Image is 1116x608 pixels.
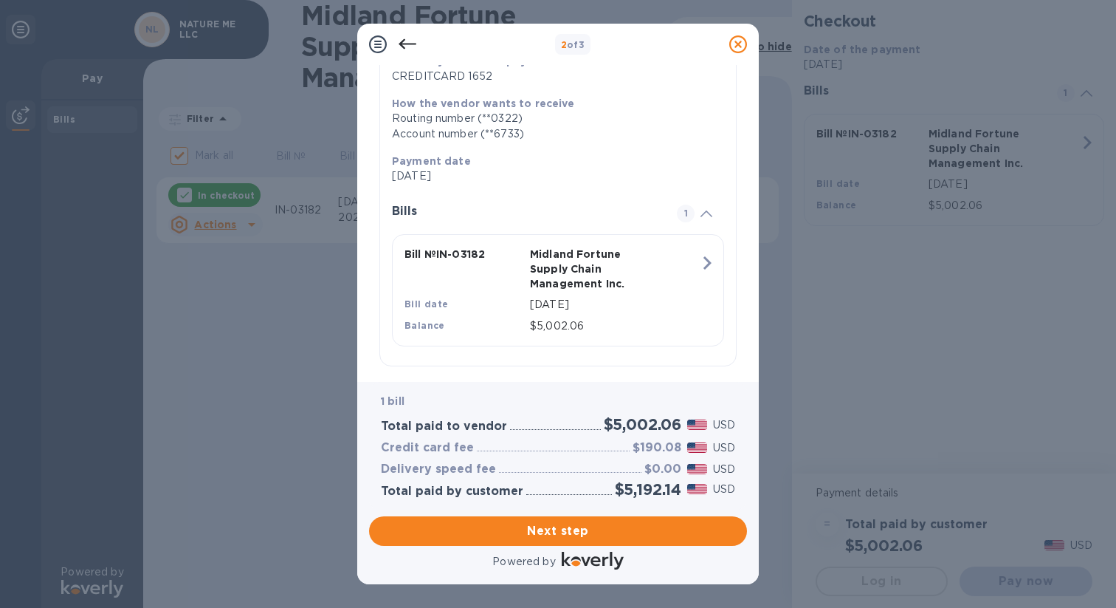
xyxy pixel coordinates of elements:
[369,516,747,546] button: Next step
[404,320,445,331] b: Balance
[561,39,585,50] b: of 3
[677,205,695,222] span: 1
[615,480,681,499] h2: $5,192.14
[633,441,681,455] h3: $190.08
[404,247,524,262] p: Bill № IN-03182
[392,234,724,346] button: Bill №IN-03182Midland Fortune Supply Chain Management Inc.Bill date[DATE]Balance$5,002.06
[687,484,707,494] img: USD
[687,420,707,430] img: USD
[687,464,707,474] img: USD
[381,522,735,540] span: Next step
[604,415,681,434] h2: $5,002.06
[492,554,555,570] p: Powered by
[381,395,404,407] b: 1 bill
[381,441,474,455] h3: Credit card fee
[562,552,624,570] img: Logo
[561,39,567,50] span: 2
[713,417,735,433] p: USD
[644,462,681,477] h3: $0.00
[392,111,712,126] div: Routing number (**0322)
[713,482,735,497] p: USD
[530,318,700,334] p: $5,002.06
[530,247,650,291] p: Midland Fortune Supply Chain Management Inc.
[392,168,712,184] p: [DATE]
[381,420,507,434] h3: Total paid to vendor
[713,462,735,477] p: USD
[392,155,471,167] b: Payment date
[392,69,712,84] div: CREDITCARD 1652
[687,443,707,453] img: USD
[392,98,575,109] b: How the vendor wants to receive
[392,205,659,219] h3: Bills
[392,126,712,142] div: Account number (**6733)
[713,440,735,456] p: USD
[530,297,700,312] p: [DATE]
[381,462,496,477] h3: Delivery speed fee
[404,298,449,310] b: Bill date
[381,485,523,499] h3: Total paid by customer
